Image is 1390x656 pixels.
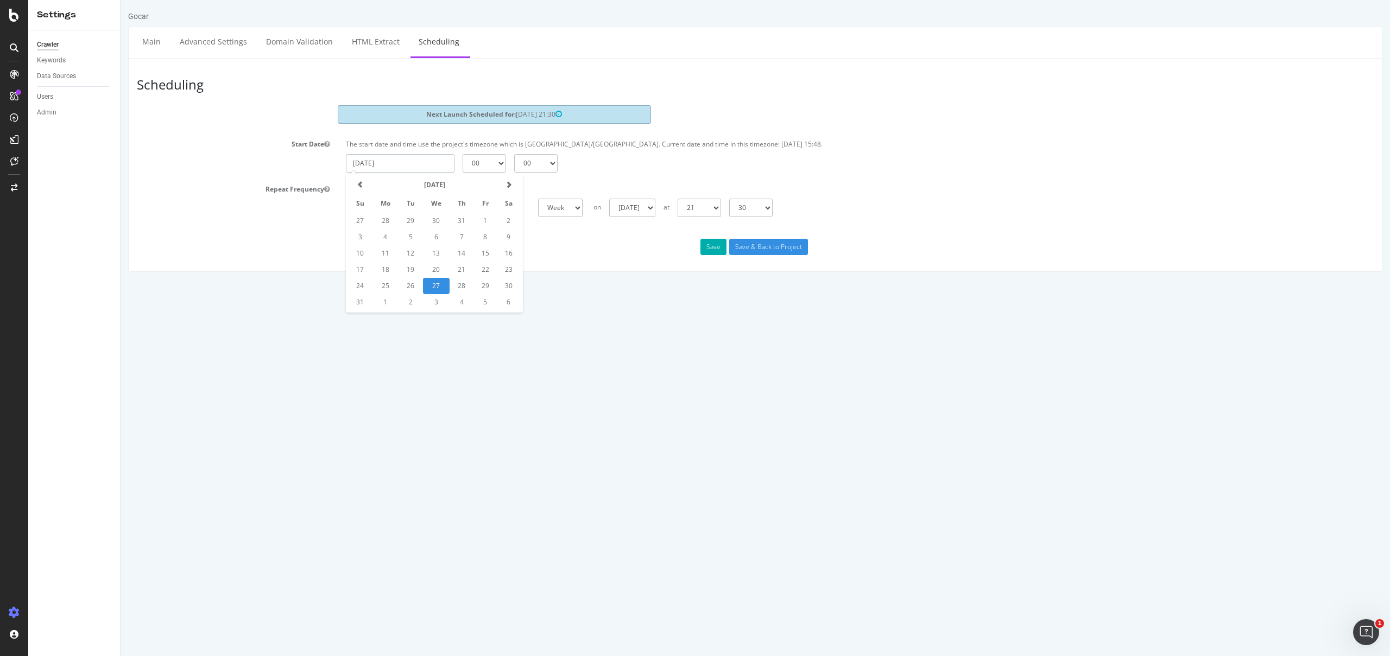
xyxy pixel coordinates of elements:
input: Enter a date [225,154,334,173]
td: 26 [278,278,302,294]
td: 4 [329,294,353,310]
strong: Next Launch Scheduled for: [306,110,395,119]
div: Admin [37,107,56,118]
a: Users [37,91,112,103]
a: Domain Validation [137,27,220,56]
td: 1 [252,294,278,310]
td: 13 [302,245,329,262]
a: Data Sources [37,71,112,82]
th: Sa [376,194,400,213]
td: 11 [252,245,278,262]
td: 14 [329,245,353,262]
div: Gocar [8,11,28,22]
td: 31 [228,294,252,310]
td: 19 [278,262,302,278]
td: 7 [329,229,353,245]
td: 15 [353,245,376,262]
button: Repeat Frequency [204,184,209,194]
p: on [473,199,481,212]
td: 22 [353,262,376,278]
label: Repeat Frequency [8,181,217,194]
div: Settings [37,9,111,21]
td: 25 [252,278,278,294]
td: 29 [278,213,302,229]
label: Start Date [8,136,217,149]
th: Tu [278,194,302,213]
h3: Scheduling [11,78,219,92]
td: 21 [329,262,353,278]
td: 5 [353,294,376,310]
td: 10 [228,245,252,262]
td: 30 [376,278,400,294]
th: Mo [252,194,278,213]
td: 3 [228,229,252,245]
button: Save [580,239,606,255]
div: Data Sources [37,71,76,82]
th: Fr [353,194,376,213]
div: Crawler [37,39,59,50]
td: 31 [329,213,353,229]
td: 8 [353,229,376,245]
th: Su [228,194,252,213]
td: 29 [353,278,376,294]
td: 18 [252,262,278,278]
a: Admin [37,107,112,118]
td: 27 [302,278,329,294]
td: 1 [353,213,376,229]
td: 5 [278,229,302,245]
th: [DATE] [252,176,376,194]
input: Save & Back to Project [609,239,687,255]
td: 12 [278,245,302,262]
td: 20 [302,262,329,278]
button: Start Date [204,139,209,149]
td: 2 [376,213,400,229]
a: Scheduling [290,27,347,56]
a: Main [14,27,48,56]
span: [DATE] 21:30 [395,110,441,119]
td: 28 [252,213,278,229]
td: 6 [376,294,400,310]
td: 24 [228,278,252,294]
a: HTML Extract [223,27,287,56]
div: Users [37,91,53,103]
div: Keywords [37,55,66,66]
th: We [302,194,329,213]
td: 23 [376,262,400,278]
td: 27 [228,213,252,229]
th: Th [329,194,353,213]
a: Keywords [37,55,112,66]
td: 16 [376,245,400,262]
td: 3 [302,294,329,310]
td: 17 [228,262,252,278]
a: Crawler [37,39,112,50]
td: 6 [302,229,329,245]
a: Advanced Settings [51,27,135,56]
td: 30 [302,213,329,229]
iframe: Intercom live chat [1353,619,1379,645]
span: 1 [1375,619,1384,628]
td: 9 [376,229,400,245]
td: 4 [252,229,278,245]
p: The start date and time use the project's timezone which is [GEOGRAPHIC_DATA]/[GEOGRAPHIC_DATA]. ... [225,139,1253,149]
td: 28 [329,278,353,294]
p: at [543,199,549,212]
td: 2 [278,294,302,310]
